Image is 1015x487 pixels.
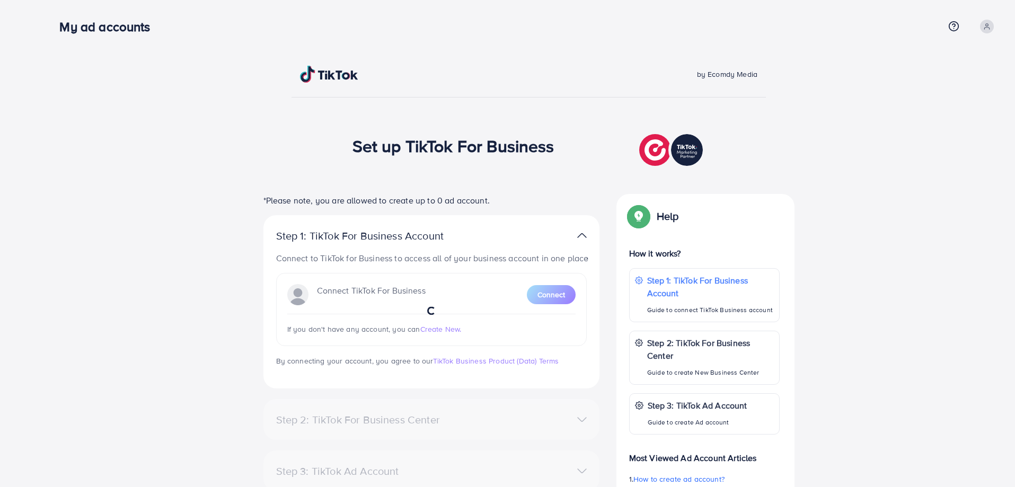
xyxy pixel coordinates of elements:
p: *Please note, you are allowed to create up to 0 ad account. [263,194,599,207]
h3: My ad accounts [59,19,158,34]
p: Step 3: TikTok Ad Account [648,399,747,412]
h1: Set up TikTok For Business [352,136,554,156]
p: 1. [629,473,780,485]
img: TikTok partner [639,131,705,169]
span: How to create ad account? [633,474,725,484]
p: Help [657,210,679,223]
p: Guide to create New Business Center [647,366,774,379]
p: Guide to connect TikTok Business account [647,304,774,316]
p: Guide to create Ad account [648,416,747,429]
p: How it works? [629,247,780,260]
img: Popup guide [629,207,648,226]
img: TikTok partner [577,228,587,243]
p: Step 1: TikTok For Business Account [276,229,478,242]
img: TikTok [300,66,358,83]
p: Most Viewed Ad Account Articles [629,443,780,464]
p: Step 2: TikTok For Business Center [647,337,774,362]
p: Step 1: TikTok For Business Account [647,274,774,299]
span: by Ecomdy Media [697,69,757,79]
